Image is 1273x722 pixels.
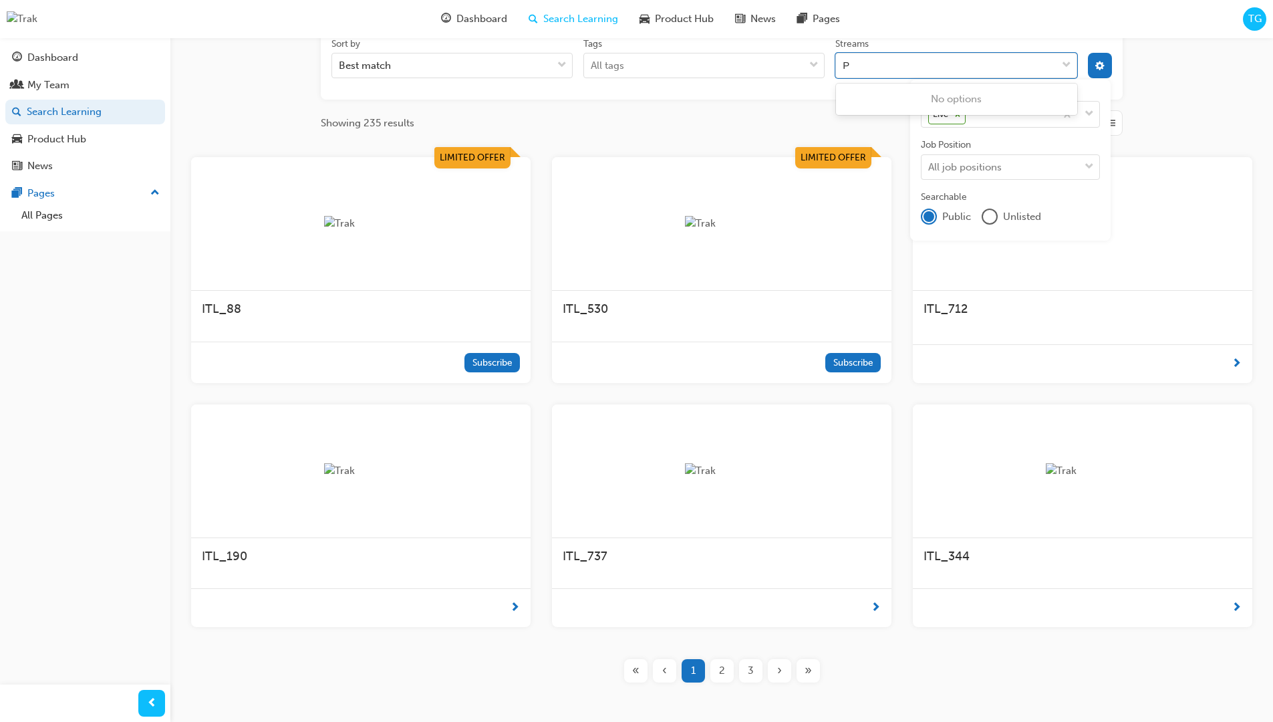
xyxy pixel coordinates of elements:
[1088,53,1113,78] button: cog-icon
[805,663,812,679] span: »
[809,57,819,74] span: down-icon
[191,157,531,383] a: Limited OfferTrakITL_88Subscribe
[557,57,567,74] span: down-icon
[982,209,998,225] div: unlistedOption
[924,549,970,564] span: ITL_344
[1232,356,1242,372] span: next-icon
[655,11,714,27] span: Product Hub
[735,11,745,27] span: news-icon
[928,159,1002,174] div: All job positions
[552,157,891,383] a: Limited OfferTrakITL_530Subscribe
[529,11,538,27] span: search-icon
[871,600,881,616] span: next-icon
[1085,158,1094,176] span: down-icon
[836,86,1077,112] div: No options
[5,127,165,152] a: Product Hub
[1232,600,1242,616] span: next-icon
[5,154,165,178] a: News
[679,659,708,683] button: Page 1
[591,58,624,74] div: All tags
[708,659,736,683] button: Page 2
[552,404,891,627] a: TrakITL_737
[324,463,398,479] img: Trak
[5,100,165,124] a: Search Learning
[456,11,507,27] span: Dashboard
[321,116,414,131] span: Showing 235 results
[202,549,247,564] span: ITL_190
[813,11,840,27] span: Pages
[430,5,518,33] a: guage-iconDashboard
[191,404,531,627] a: TrakITL_190
[12,80,22,92] span: people-icon
[662,663,667,679] span: ‹
[797,11,807,27] span: pages-icon
[1243,7,1266,31] button: TG
[1248,11,1262,27] span: TG
[921,138,971,152] div: Job Position
[543,11,618,27] span: Search Learning
[921,209,937,225] div: publicOption
[787,5,851,33] a: pages-iconPages
[921,191,967,204] div: Searchable
[748,663,754,679] span: 3
[1062,57,1071,74] span: down-icon
[685,216,758,231] img: Trak
[16,205,165,226] a: All Pages
[1095,62,1105,73] span: cog-icon
[629,5,724,33] a: car-iconProduct Hub
[441,11,451,27] span: guage-icon
[324,216,398,231] img: Trak
[563,302,608,316] span: ITL_530
[835,37,869,51] div: Streams
[719,663,725,679] span: 2
[464,353,520,372] button: Subscribe
[632,663,640,679] span: «
[5,43,165,181] button: DashboardMy TeamSearch LearningProduct HubNews
[777,663,782,679] span: ›
[621,659,650,683] button: First page
[27,132,86,147] div: Product Hub
[27,78,69,93] div: My Team
[801,152,866,163] span: Limited Offer
[339,58,391,74] div: Best match
[5,73,165,98] a: My Team
[563,549,607,564] span: ITL_737
[583,37,825,79] label: tagOptions
[12,106,21,118] span: search-icon
[12,160,22,172] span: news-icon
[750,11,776,27] span: News
[5,45,165,70] a: Dashboard
[736,659,765,683] button: Page 3
[7,11,37,27] img: Trak
[5,181,165,206] button: Pages
[913,157,1252,383] a: TrakITL_712
[650,659,679,683] button: Previous page
[825,353,881,372] button: Subscribe
[510,600,520,616] span: next-icon
[640,11,650,27] span: car-icon
[1003,209,1041,225] span: Unlisted
[518,5,629,33] a: search-iconSearch Learning
[12,188,22,200] span: pages-icon
[27,158,53,174] div: News
[794,659,823,683] button: Last page
[942,209,971,225] span: Public
[1046,463,1119,479] img: Trak
[583,37,602,51] div: Tags
[724,5,787,33] a: news-iconNews
[12,134,22,146] span: car-icon
[331,37,360,51] div: Sort by
[685,463,758,479] img: Trak
[147,695,157,712] span: prev-icon
[27,50,78,66] div: Dashboard
[924,302,968,316] span: ITL_712
[202,302,241,316] span: ITL_88
[440,152,505,163] span: Limited Offer
[1085,106,1094,123] span: down-icon
[691,663,696,679] span: 1
[843,59,851,71] input: Streams
[12,52,22,64] span: guage-icon
[27,186,55,201] div: Pages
